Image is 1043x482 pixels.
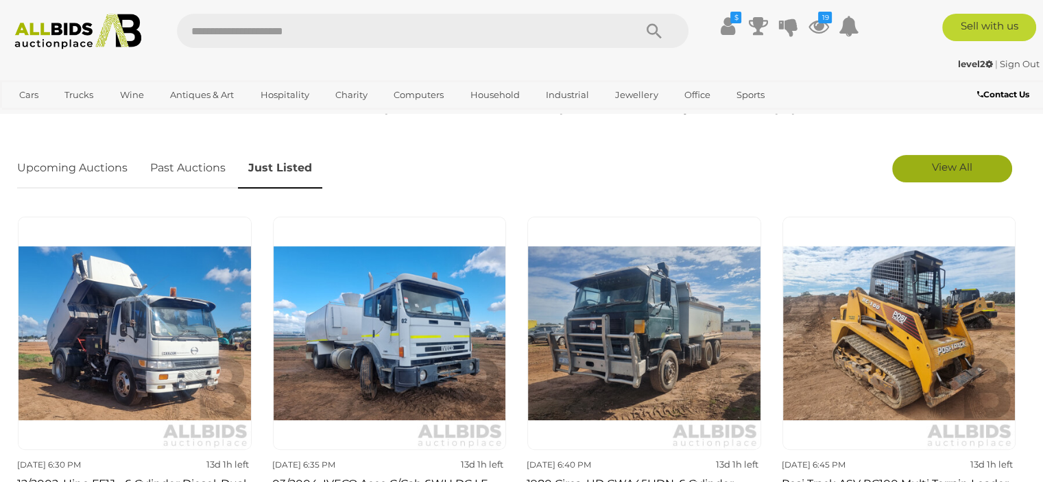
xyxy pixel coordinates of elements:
a: Household [461,84,529,106]
div: [DATE] 6:45 PM [782,457,894,472]
b: Contact Us [977,89,1029,99]
a: Computers [385,84,453,106]
a: Industrial [537,84,598,106]
a: Antiques & Art [161,84,243,106]
img: 03/2004, IVECO Acco C/Cab 6WH DC LE 2350G ISC Cummins 12,000L Water Cart [273,217,507,450]
a: $ [717,14,738,38]
strong: 13d 1h left [716,459,758,470]
span: View All [932,160,972,173]
strong: 13d 1h left [970,459,1013,470]
a: Office [675,84,719,106]
i: $ [730,12,741,23]
img: Posi Track ASV RC100 Multi Terrain Loader [782,217,1016,450]
a: Hospitality [252,84,318,106]
strong: level2 [958,58,993,69]
img: Allbids.com.au [8,14,149,49]
strong: Cars [622,104,643,115]
a: Past Auctions [140,148,236,189]
a: Sign Out [1000,58,1040,69]
a: Sports [728,84,774,106]
a: level2 [958,58,995,69]
button: Search [620,14,688,48]
a: Charity [326,84,376,106]
a: 19 [808,14,828,38]
strong: 13d 1h left [461,459,503,470]
img: 1980 Circa, UD CWA45HDN, 6 Cylinder Nissan Diesel Co, Mud Cart [527,217,761,450]
strong: Wine [707,104,732,115]
strong: Jewellery [645,104,689,115]
div: [DATE] 6:40 PM [527,457,639,472]
a: Upcoming Auctions [17,148,138,189]
a: View All [892,155,1012,182]
i: 19 [818,12,832,23]
a: Wine [111,84,153,106]
a: [GEOGRAPHIC_DATA] [10,106,125,129]
a: Sell with us [942,14,1036,41]
strong: 13d 1h left [206,459,249,470]
a: Contact Us [977,87,1033,102]
a: Trucks [56,84,102,106]
a: Cars [10,84,47,106]
div: [DATE] 6:30 PM [17,457,130,472]
a: Just Listed [238,148,322,189]
a: Jewellery [606,84,667,106]
div: [DATE] 6:35 PM [272,457,385,472]
span: | [995,58,998,69]
img: 12/2002, Hino FF1J - 6 Cylinder Diesel, Dual Control 770 Cyclone Street Sweeper [18,217,252,450]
